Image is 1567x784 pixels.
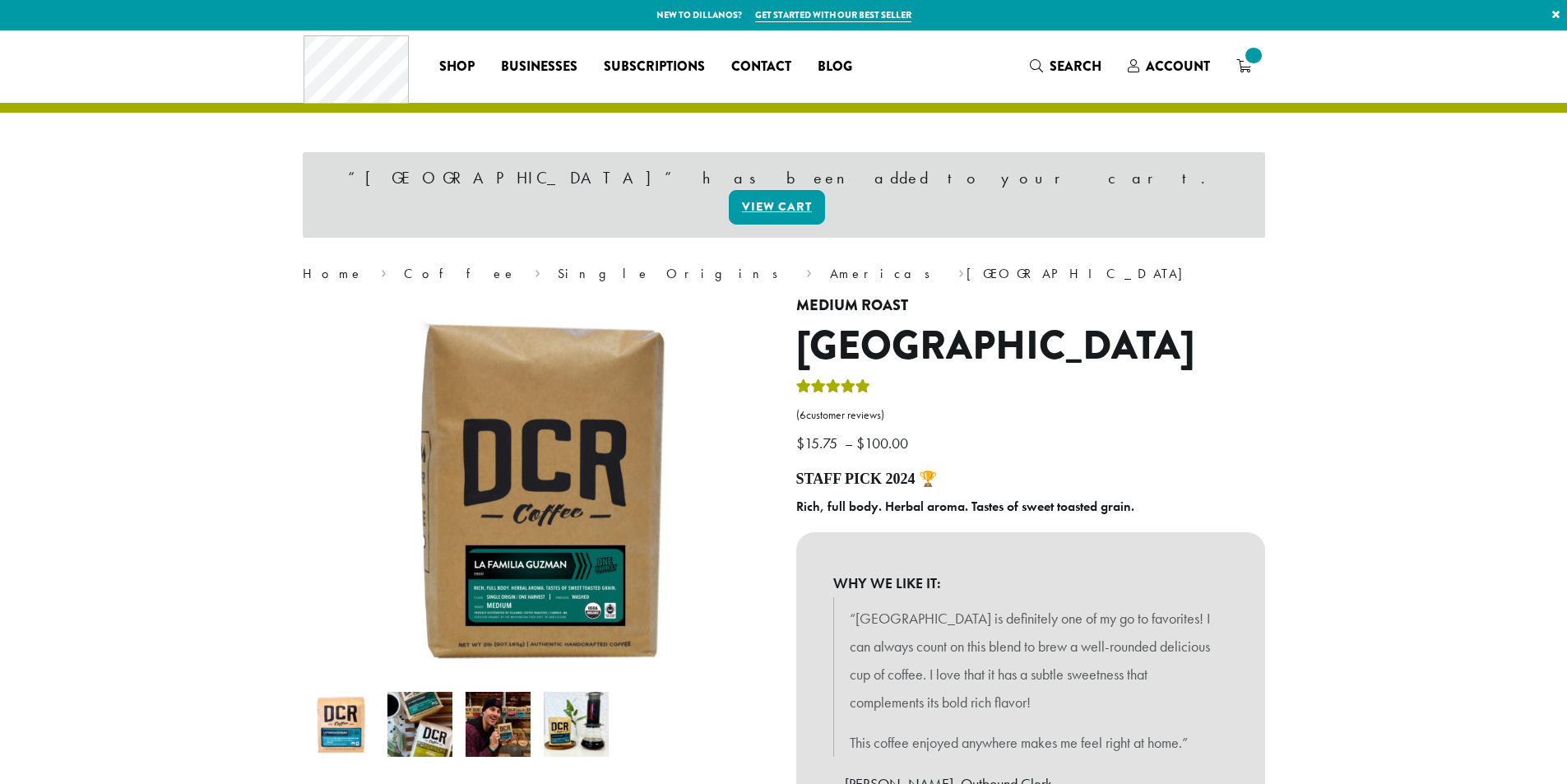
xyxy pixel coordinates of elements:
a: Search [1017,53,1115,80]
a: (6customer reviews) [796,407,1265,424]
img: La Familia Guzman by Dillanos Coffee Roasters [309,692,374,757]
h4: Medium Roast [796,297,1265,315]
img: Peru - Image 2 [387,692,452,757]
span: › [958,258,964,284]
span: – [845,434,853,452]
img: Peru - Image 3 [466,692,531,757]
span: Contact [731,57,791,77]
a: Single Origins [558,265,789,282]
div: “[GEOGRAPHIC_DATA]” has been added to your cart. [303,152,1265,238]
bdi: 15.75 [796,434,841,452]
a: Shop [426,53,488,80]
a: View cart [729,190,825,225]
a: Americas [830,265,941,282]
a: Get started with our best seller [755,8,911,22]
img: Peru - Image 4 [544,692,609,757]
h1: [GEOGRAPHIC_DATA] [796,322,1265,370]
h4: STAFF PICK 2024 🏆 [796,471,1265,489]
span: Blog [818,57,852,77]
b: Rich, full body. Herbal aroma. Tastes of sweet toasted grain. [796,498,1134,515]
a: Coffee [404,265,517,282]
span: Shop [439,57,475,77]
a: Home [303,265,364,282]
p: “[GEOGRAPHIC_DATA] is definitely one of my go to favorites! I can always count on this blend to b... [850,605,1212,716]
span: Account [1146,57,1210,76]
div: Rated 4.83 out of 5 [796,377,870,401]
span: › [535,258,540,284]
p: This coffee enjoyed anywhere makes me feel right at home.” [850,729,1212,757]
span: $ [796,434,804,452]
span: 6 [800,408,806,422]
span: › [381,258,387,284]
span: Subscriptions [604,57,705,77]
nav: Breadcrumb [303,264,1265,284]
span: Businesses [501,57,577,77]
span: $ [856,434,865,452]
bdi: 100.00 [856,434,912,452]
b: WHY WE LIKE IT: [833,569,1228,597]
span: › [806,258,812,284]
span: Search [1050,57,1101,76]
